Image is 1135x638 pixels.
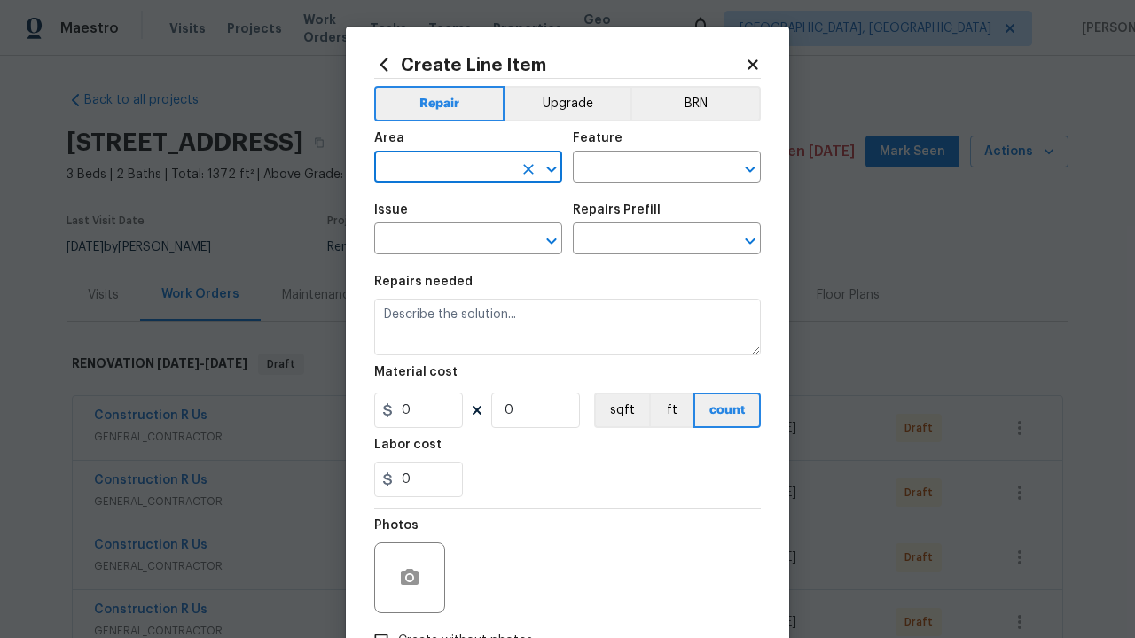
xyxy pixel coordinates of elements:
[374,519,419,532] h5: Photos
[738,229,763,253] button: Open
[573,132,622,144] h5: Feature
[539,229,564,253] button: Open
[693,393,761,428] button: count
[374,86,505,121] button: Repair
[573,204,661,216] h5: Repairs Prefill
[374,366,458,378] h5: Material cost
[594,393,649,428] button: sqft
[374,204,408,216] h5: Issue
[738,157,763,182] button: Open
[649,393,693,428] button: ft
[630,86,761,121] button: BRN
[374,439,442,451] h5: Labor cost
[539,157,564,182] button: Open
[374,132,404,144] h5: Area
[374,55,745,74] h2: Create Line Item
[516,157,541,182] button: Clear
[505,86,631,121] button: Upgrade
[374,276,473,288] h5: Repairs needed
